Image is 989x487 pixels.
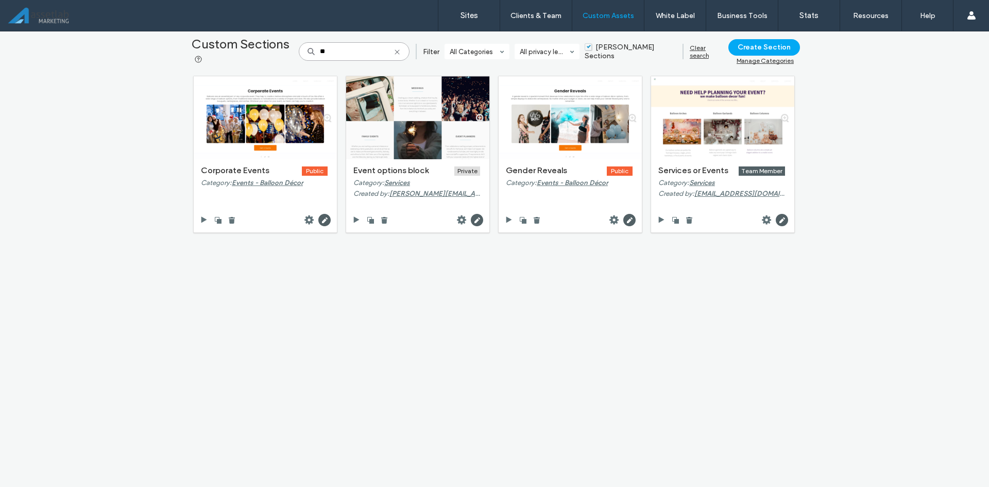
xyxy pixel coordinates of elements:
[423,47,439,56] label: Filter
[799,11,819,20] label: Stats
[583,11,634,20] label: Custom Assets
[658,189,785,198] div: Created by:
[506,178,633,188] div: Category:
[353,165,433,176] div: Event options block
[302,166,328,176] div: Public
[353,189,480,198] div: Created by:
[384,179,410,187] span: Services
[23,7,44,16] span: Help
[656,11,695,20] label: White Label
[201,165,274,176] div: Corporate Events
[510,11,561,20] label: Clients & Team
[658,178,785,188] div: Category:
[192,31,291,72] label: Custom Sections
[607,166,633,176] div: Public
[690,44,722,59] div: Clear search
[461,11,478,20] label: Sites
[853,11,889,20] label: Resources
[658,165,732,176] div: Services or Events
[201,178,328,188] div: Category:
[694,190,810,197] span: [EMAIL_ADDRESS][DOMAIN_NAME]
[232,179,303,187] span: Events - Balloon Décor
[537,179,608,187] span: Events - Balloon Décor
[920,11,935,20] label: Help
[739,166,785,176] div: Team Member
[737,57,794,64] div: Manage Categories
[689,179,715,187] span: Services
[728,39,800,56] button: Create Section
[454,166,480,176] div: Private
[585,43,655,60] span: [PERSON_NAME] Sections
[717,11,768,20] label: Business Tools
[353,178,480,188] div: Category:
[506,165,571,176] div: Gender Reveals
[389,190,560,197] span: [PERSON_NAME][EMAIL_ADDRESS][DOMAIN_NAME]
